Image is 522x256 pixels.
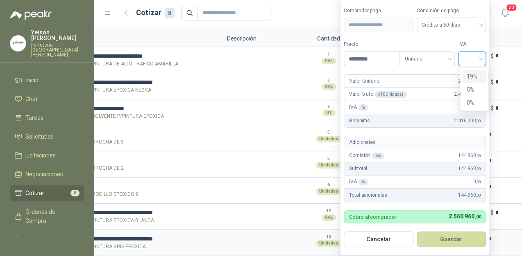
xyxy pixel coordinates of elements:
[449,213,481,220] span: 2.560.960
[64,106,216,112] input: -SOLVENTE P/PINTURA EPOXICA
[458,191,481,199] span: 144.960
[467,98,482,107] div: 0%
[497,6,512,20] button: 20
[64,184,216,190] input: -RODILLO EPOXICO 9
[304,31,353,47] p: Cantidad
[10,72,84,88] a: Inicio
[490,78,494,87] p: $
[417,231,486,247] button: Guardar
[10,232,84,247] a: Remisiones
[64,60,178,68] p: - PINTURA DE ALTO TRAFICO AMARILLA
[322,214,336,221] div: GAL
[10,36,26,51] img: Company Logo
[31,43,84,57] p: Ferretería [GEOGRAPHIC_DATA][PERSON_NAME]
[64,243,146,251] p: - PINTURA GRIS EPOXICA
[10,129,84,144] a: Solicitudes
[490,52,494,61] p: $
[327,182,330,188] p: 6
[64,157,216,164] input: -BROCHA DE 2
[467,72,482,81] div: 19%
[25,132,54,141] span: Solicitudes
[454,90,481,98] span: 2.416.000
[64,217,154,225] p: - PINTURA EPOXICA BLANCA
[422,19,481,31] span: Crédito a 60 días
[467,85,482,94] div: 5%
[25,170,63,179] span: Negociaciones
[349,90,407,98] p: Valor bruto
[349,191,387,199] p: Total adicionales
[64,79,216,85] input: -PINTURA EPOXICA NEGRA
[462,96,487,109] div: 0%
[375,91,407,98] div: x 10 Unidades
[25,235,56,244] span: Remisiones
[359,179,368,185] div: %
[327,77,330,84] p: 3
[316,188,341,195] div: Unidades
[326,234,331,240] p: 10
[344,40,399,48] label: Precio
[322,58,336,64] div: GAL
[417,7,486,15] label: Condición de pago
[344,7,413,15] label: Comprador paga
[458,152,481,159] span: 144.960
[404,53,450,65] span: Unitario
[473,178,481,186] span: 0
[349,139,375,146] p: Adicionales
[326,208,331,214] p: 12
[476,180,481,184] span: ,00
[458,40,486,48] label: IVA
[10,10,52,20] img: Logo peakr
[474,214,481,220] span: ,00
[25,207,77,225] span: Órdenes de Compra
[327,103,330,110] p: 8
[25,94,38,103] span: Chat
[10,185,84,201] a: Cotizar8
[476,153,481,158] span: ,00
[322,83,336,90] div: GAL
[349,77,379,85] p: Valor Unitario
[349,214,396,220] p: Cobro al comprador
[64,53,216,59] input: -PINTURA DE ALTO TRAFICO AMARILLA
[316,240,341,247] div: Unidades
[349,165,367,173] p: Subtotal
[349,117,370,125] p: Recibirás
[25,151,56,160] span: Licitaciones
[10,110,84,126] a: Tareas
[327,51,330,58] p: 1
[506,4,517,11] span: 20
[64,210,216,216] input: -PINTURA EPOXICA BLANCA
[316,136,341,142] div: Unidades
[58,31,222,47] p: Producto
[454,117,481,125] span: 2.416.000
[476,119,481,123] span: ,00
[327,129,330,136] p: 5
[136,7,175,18] h2: Cotizar
[25,76,39,85] span: Inicio
[165,8,175,18] div: 8
[372,153,384,159] div: 6 %
[349,152,384,159] p: Comisión
[10,204,84,229] a: Órdenes de Compra
[458,77,481,85] span: 241.600
[322,110,335,116] div: LIT
[10,166,84,182] a: Negociaciones
[25,189,44,198] span: Cotizar
[349,178,368,186] p: IVA
[462,83,487,96] div: 5%
[64,112,164,120] p: - SOLVENTE P/PINTURA EPOXICA
[64,131,216,137] input: -BROCHA DE 3
[64,191,138,198] p: - RODILLO EPOXICO 9
[10,148,84,163] a: Licitaciones
[25,113,43,122] span: Tareas
[490,104,494,113] p: $
[64,236,216,242] input: -PINTURA GRIS EPOXICA
[316,162,341,168] div: Unidades
[64,86,151,94] p: - PINTURA EPOXICA NEGRA
[70,190,79,196] span: 8
[490,208,494,217] p: $
[476,166,481,171] span: ,00
[31,29,84,41] p: Yeison [PERSON_NAME]
[222,31,304,47] p: Descripción
[359,104,368,111] div: %
[462,70,487,83] div: 19%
